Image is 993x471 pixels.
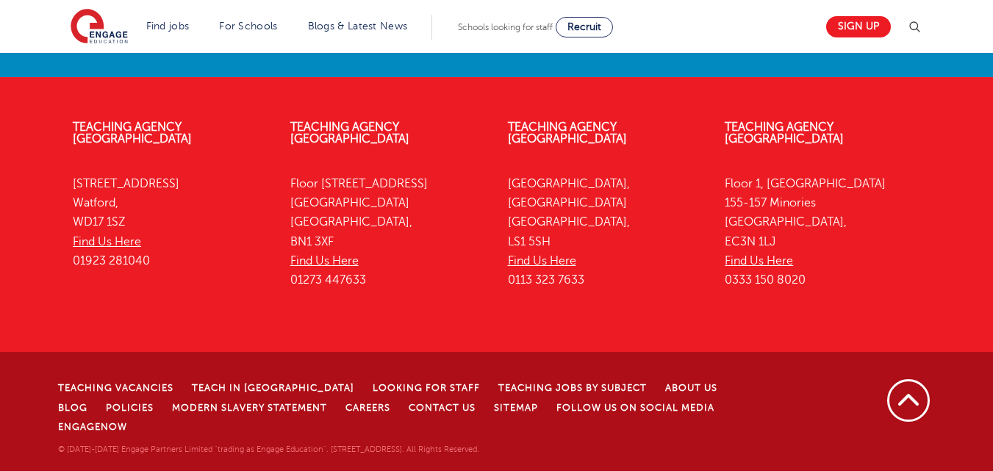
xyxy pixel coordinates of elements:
[409,403,476,413] a: Contact Us
[172,403,327,413] a: Modern Slavery Statement
[58,403,87,413] a: Blog
[494,403,538,413] a: Sitemap
[508,254,576,267] a: Find Us Here
[458,22,553,32] span: Schools looking for staff
[725,174,920,290] p: Floor 1, [GEOGRAPHIC_DATA] 155-157 Minories [GEOGRAPHIC_DATA], EC3N 1LJ 0333 150 8020
[219,21,277,32] a: For Schools
[192,383,354,393] a: Teach in [GEOGRAPHIC_DATA]
[345,403,390,413] a: Careers
[665,383,717,393] a: About Us
[290,174,486,290] p: Floor [STREET_ADDRESS] [GEOGRAPHIC_DATA] [GEOGRAPHIC_DATA], BN1 3XF 01273 447633
[508,121,627,145] a: Teaching Agency [GEOGRAPHIC_DATA]
[826,16,891,37] a: Sign up
[556,17,613,37] a: Recruit
[290,121,409,145] a: Teaching Agency [GEOGRAPHIC_DATA]
[508,174,703,290] p: [GEOGRAPHIC_DATA], [GEOGRAPHIC_DATA] [GEOGRAPHIC_DATA], LS1 5SH 0113 323 7633
[373,383,480,393] a: Looking for staff
[58,383,173,393] a: Teaching Vacancies
[498,383,647,393] a: Teaching jobs by subject
[73,121,192,145] a: Teaching Agency [GEOGRAPHIC_DATA]
[73,174,268,270] p: [STREET_ADDRESS] Watford, WD17 1SZ 01923 281040
[146,21,190,32] a: Find jobs
[567,21,601,32] span: Recruit
[290,254,359,267] a: Find Us Here
[725,121,844,145] a: Teaching Agency [GEOGRAPHIC_DATA]
[556,403,714,413] a: Follow us on Social Media
[58,422,127,432] a: EngageNow
[725,254,793,267] a: Find Us Here
[308,21,408,32] a: Blogs & Latest News
[73,235,141,248] a: Find Us Here
[71,9,128,46] img: Engage Education
[106,403,154,413] a: Policies
[58,443,783,456] p: © [DATE]-[DATE] Engage Partners Limited "trading as Engage Education". [STREET_ADDRESS]. All Righ...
